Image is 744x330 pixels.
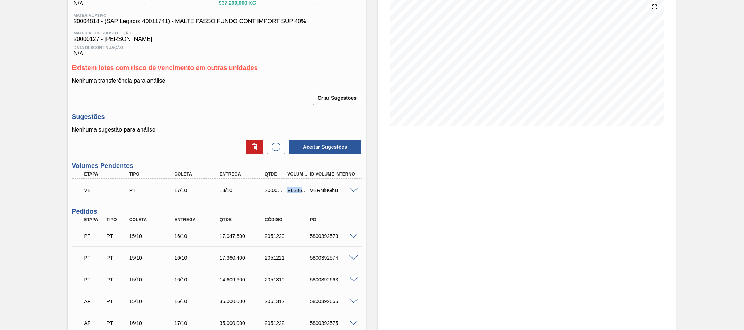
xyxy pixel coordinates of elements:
div: 15/10/2025 [127,277,178,282]
div: Pedido de Transferência [127,187,178,193]
div: Volume Enviado para Transporte [82,182,133,198]
div: Pedido de Transferência [105,255,129,261]
div: Coleta [172,172,223,177]
div: 2051221 [263,255,314,261]
span: 20000127 - [PERSON_NAME] [73,36,360,42]
div: Pedido de Transferência [105,233,129,239]
div: 16/10/2025 [172,298,223,304]
div: Pedido de Transferência [105,277,129,282]
h3: Sugestões [72,113,362,121]
div: 17/10/2025 [172,187,223,193]
div: 14.609,600 [218,277,269,282]
div: Qtde [263,172,286,177]
div: 5800392575 [308,320,359,326]
div: Nova sugestão [263,140,285,154]
p: PT [84,233,104,239]
div: 35.000,000 [218,298,269,304]
div: 2051222 [263,320,314,326]
div: Pedido de Transferência [105,298,129,304]
div: Pedido em Trânsito [82,250,106,266]
div: Código [263,217,314,222]
div: 2051312 [263,298,314,304]
div: 15/10/2025 [127,255,178,261]
div: 5800392665 [308,298,359,304]
div: Pedido em Trânsito [82,228,106,244]
div: Criar Sugestões [314,90,362,106]
div: 5800392573 [308,233,359,239]
div: 17.360,400 [218,255,269,261]
p: VE [84,187,131,193]
span: Material ativo [73,13,306,17]
div: Entrega [218,172,269,177]
div: Tipo [105,217,129,222]
p: PT [84,277,104,282]
div: Aceitar Sugestões [285,139,362,155]
div: Excluir Sugestões [242,140,263,154]
div: 2051220 [263,233,314,239]
div: 16/10/2025 [172,277,223,282]
div: 16/10/2025 [127,320,178,326]
span: 937.299,000 KG [219,0,264,6]
div: Pedido de Transferência [105,320,129,326]
div: Qtde [218,217,269,222]
span: Material de Substituição [73,31,360,35]
div: Entrega [172,217,223,222]
div: 5800392574 [308,255,359,261]
div: 17.047,600 [218,233,269,239]
h3: Volumes Pendentes [72,162,362,170]
div: V630695 [285,187,309,193]
div: N/A [72,42,362,57]
div: 70.000,000 [263,187,286,193]
div: 15/10/2025 [127,233,178,239]
p: Nenhuma transferência para análise [72,78,362,84]
p: AF [84,320,104,326]
div: 16/10/2025 [172,255,223,261]
div: 5800392663 [308,277,359,282]
p: PT [84,255,104,261]
div: Id Volume Interno [308,172,359,177]
span: Existem lotes com risco de vencimento em outras unidades [72,64,257,71]
div: PO [308,217,359,222]
div: 2051310 [263,277,314,282]
h3: Pedidos [72,208,362,215]
div: Tipo [127,172,178,177]
div: 35.000,000 [218,320,269,326]
p: Nenhuma sugestão para análise [72,127,362,133]
div: Coleta [127,217,178,222]
div: VBRNl8GhB [308,187,359,193]
div: Pedido em Trânsito [82,272,106,288]
button: Criar Sugestões [313,91,361,105]
div: 16/10/2025 [172,233,223,239]
div: Etapa [82,172,133,177]
span: 20004818 - (SAP Legado: 40011741) - MALTE PASSO FUNDO CONT IMPORT SUP 40% [73,18,306,25]
p: AF [84,298,104,304]
span: Data Descontinuação [73,45,360,50]
div: 18/10/2025 [218,187,269,193]
button: Aceitar Sugestões [289,140,361,154]
div: 15/10/2025 [127,298,178,304]
div: Volume Portal [285,172,309,177]
div: Etapa [82,217,106,222]
div: Aguardando Faturamento [82,293,106,309]
div: 17/10/2025 [172,320,223,326]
